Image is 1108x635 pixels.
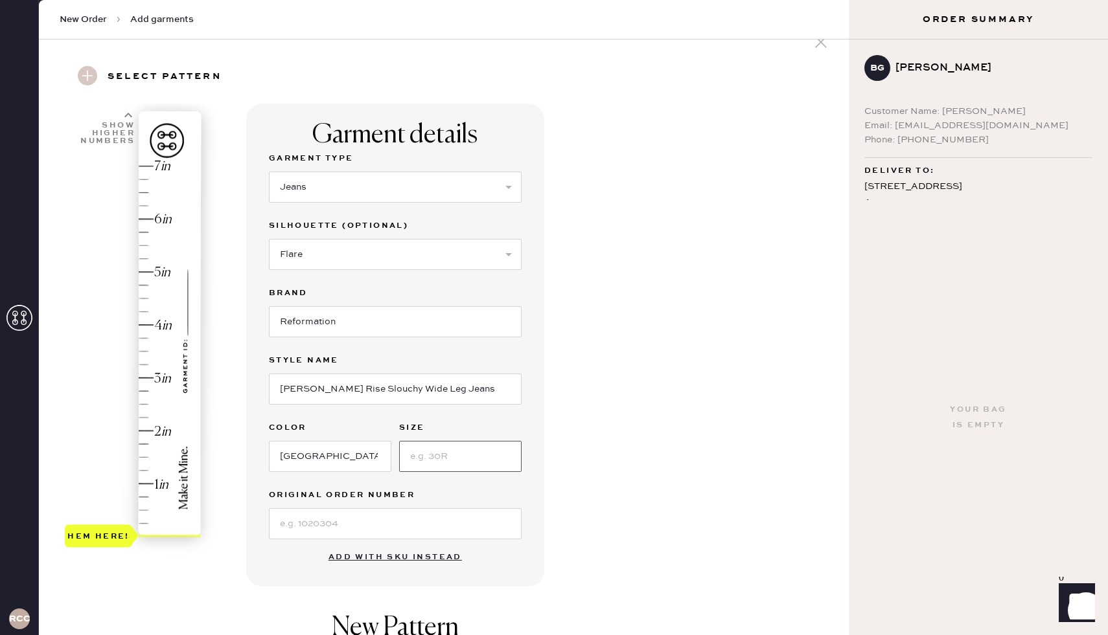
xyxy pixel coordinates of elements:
[269,306,522,337] input: Brand name
[269,441,391,472] input: e.g. Navy
[67,528,130,544] div: Hem here!
[399,441,522,472] input: e.g. 30R
[864,179,1092,228] div: [STREET_ADDRESS] Apt 608 [GEOGRAPHIC_DATA] , CO 80203
[130,13,194,26] span: Add garments
[864,104,1092,118] div: Customer Name: [PERSON_NAME]
[870,63,884,72] h3: BG
[79,122,135,145] div: Show higher numbers
[1046,577,1102,632] iframe: Front Chat
[864,133,1092,147] div: Phone: [PHONE_NUMBER]
[60,13,107,26] span: New Order
[161,158,170,175] div: in
[321,544,470,570] button: Add with SKU instead
[269,373,522,405] input: e.g. Daisy 2 Pocket
[269,151,522,166] label: Garment Type
[108,66,222,88] h3: Select pattern
[154,158,161,175] div: 7
[269,353,522,368] label: Style name
[950,402,1006,433] div: Your bag is empty
[399,420,522,436] label: Size
[312,120,478,151] div: Garment details
[849,13,1108,26] h3: Order Summary
[269,420,391,436] label: Color
[895,60,1082,76] div: [PERSON_NAME]
[139,111,201,535] img: image
[269,285,522,301] label: Brand
[269,508,522,539] input: e.g. 1020304
[269,218,522,234] label: Silhouette (optional)
[269,487,522,503] label: Original Order Number
[864,118,1092,133] div: Email: [EMAIL_ADDRESS][DOMAIN_NAME]
[9,614,30,623] h3: RCCA
[864,163,934,179] span: Deliver to:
